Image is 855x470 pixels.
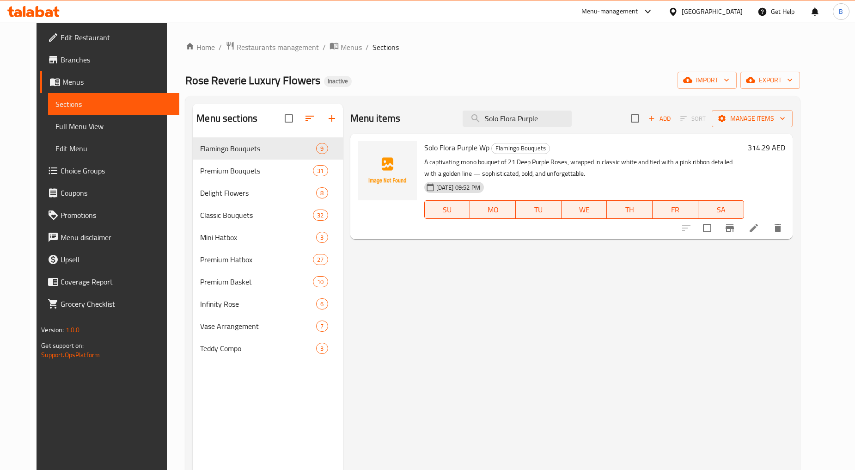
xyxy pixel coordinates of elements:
[40,71,179,93] a: Menus
[62,76,172,87] span: Menus
[193,271,342,293] div: Premium Basket10
[316,343,328,354] div: items
[653,200,698,219] button: FR
[185,41,800,53] nav: breadcrumb
[196,111,257,125] h2: Menu sections
[607,200,653,219] button: TH
[200,254,313,265] span: Premium Hatbox
[226,41,319,53] a: Restaurants management
[470,200,516,219] button: MO
[433,183,484,192] span: [DATE] 09:52 PM
[40,160,179,182] a: Choice Groups
[313,254,328,265] div: items
[40,293,179,315] a: Grocery Checklist
[698,200,744,219] button: SA
[678,72,737,89] button: import
[61,187,172,198] span: Coupons
[317,189,327,198] span: 8
[193,293,342,315] div: Infinity Rose6
[317,233,327,242] span: 3
[40,49,179,71] a: Branches
[48,115,179,137] a: Full Menu View
[519,203,558,216] span: TU
[299,107,321,130] span: Sort sections
[748,141,785,154] h6: 314.29 AED
[61,32,172,43] span: Edit Restaurant
[697,218,717,238] span: Select to update
[611,203,649,216] span: TH
[645,111,674,126] button: Add
[424,200,470,219] button: SU
[373,42,399,53] span: Sections
[313,167,327,175] span: 31
[40,182,179,204] a: Coupons
[316,298,328,309] div: items
[66,324,80,336] span: 1.0.0
[200,343,316,354] span: Teddy Compo
[474,203,512,216] span: MO
[839,6,843,17] span: B
[316,187,328,198] div: items
[40,271,179,293] a: Coverage Report
[41,340,84,352] span: Get support on:
[562,200,607,219] button: WE
[748,223,759,234] a: Edit menu item
[219,42,222,53] li: /
[463,111,572,127] input: search
[424,156,744,179] p: A captivating mono bouquet of 21 Deep Purple Roses, wrapped in classic white and tied with a pink...
[321,107,343,130] button: Add section
[656,203,695,216] span: FR
[61,232,172,243] span: Menu disclaimer
[366,42,369,53] li: /
[61,54,172,65] span: Branches
[565,203,604,216] span: WE
[40,248,179,271] a: Upsell
[48,93,179,115] a: Sections
[317,344,327,353] span: 3
[428,203,467,216] span: SU
[682,6,743,17] div: [GEOGRAPHIC_DATA]
[40,204,179,226] a: Promotions
[193,315,342,337] div: Vase Arrangement7
[358,141,417,200] img: Solo Flora Purple Wp
[200,276,313,287] span: Premium Basket
[200,232,316,243] span: Mini Hatbox
[625,109,645,128] span: Select section
[316,321,328,332] div: items
[685,74,729,86] span: import
[200,165,313,176] span: Premium Bouquets
[41,324,64,336] span: Version:
[317,300,327,309] span: 6
[61,298,172,309] span: Grocery Checklist
[61,210,172,221] span: Promotions
[313,165,328,176] div: items
[740,72,800,89] button: export
[350,111,401,125] h2: Menu items
[702,203,740,216] span: SA
[313,210,328,221] div: items
[317,322,327,331] span: 7
[424,141,489,155] span: Solo Flora Purple Wp
[330,41,362,53] a: Menus
[193,182,342,204] div: Delight Flowers8
[647,113,672,124] span: Add
[279,109,299,128] span: Select all sections
[61,254,172,265] span: Upsell
[313,255,327,264] span: 27
[200,298,316,309] span: Infinity Rose
[61,165,172,176] span: Choice Groups
[674,111,712,126] span: Select section first
[200,321,316,332] span: Vase Arrangement
[200,210,313,221] span: Classic Bouquets
[48,137,179,160] a: Edit Menu
[193,337,342,359] div: Teddy Compo3
[40,226,179,248] a: Menu disclaimer
[492,143,550,154] span: Flamingo Bouquets
[61,276,172,287] span: Coverage Report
